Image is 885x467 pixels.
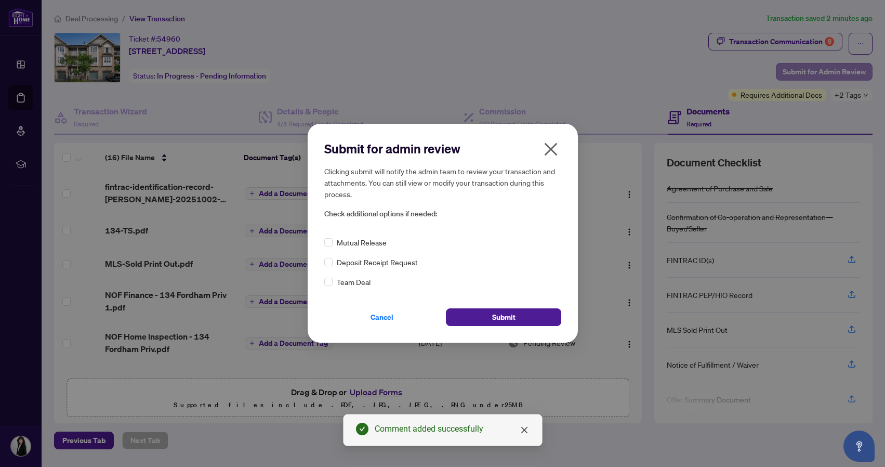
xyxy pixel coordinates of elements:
span: close [543,141,559,158]
span: Deposit Receipt Request [337,257,418,268]
span: close [520,426,529,434]
span: Team Deal [337,277,371,288]
span: check-circle [356,423,368,435]
a: Close [519,424,530,436]
span: Submit [492,309,515,326]
button: Submit [446,309,561,327]
span: Mutual Release [337,237,387,249]
div: Comment added successfully [375,423,530,435]
span: Check additional options if needed: [324,208,561,220]
h2: Submit for admin review [324,140,561,157]
button: Open asap [843,431,875,462]
h5: Clicking submit will notify the admin team to review your transaction and attachments. You can st... [324,165,561,200]
button: Cancel [324,309,440,327]
span: Cancel [371,309,393,326]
